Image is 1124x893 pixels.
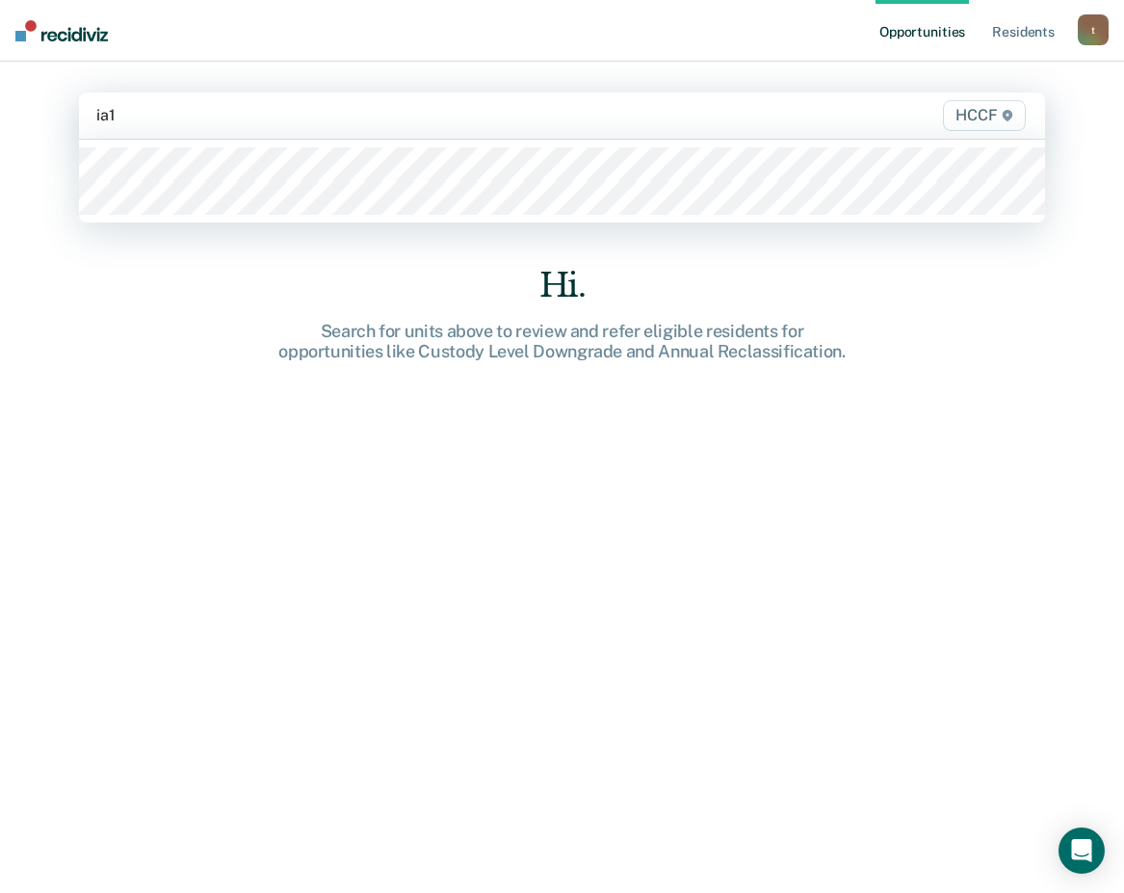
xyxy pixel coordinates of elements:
[15,20,108,41] img: Recidiviz
[1059,827,1105,874] div: Open Intercom Messenger
[1078,14,1109,45] button: t
[253,266,870,305] div: Hi.
[253,321,870,362] div: Search for units above to review and refer eligible residents for opportunities like Custody Leve...
[943,100,1025,131] span: HCCF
